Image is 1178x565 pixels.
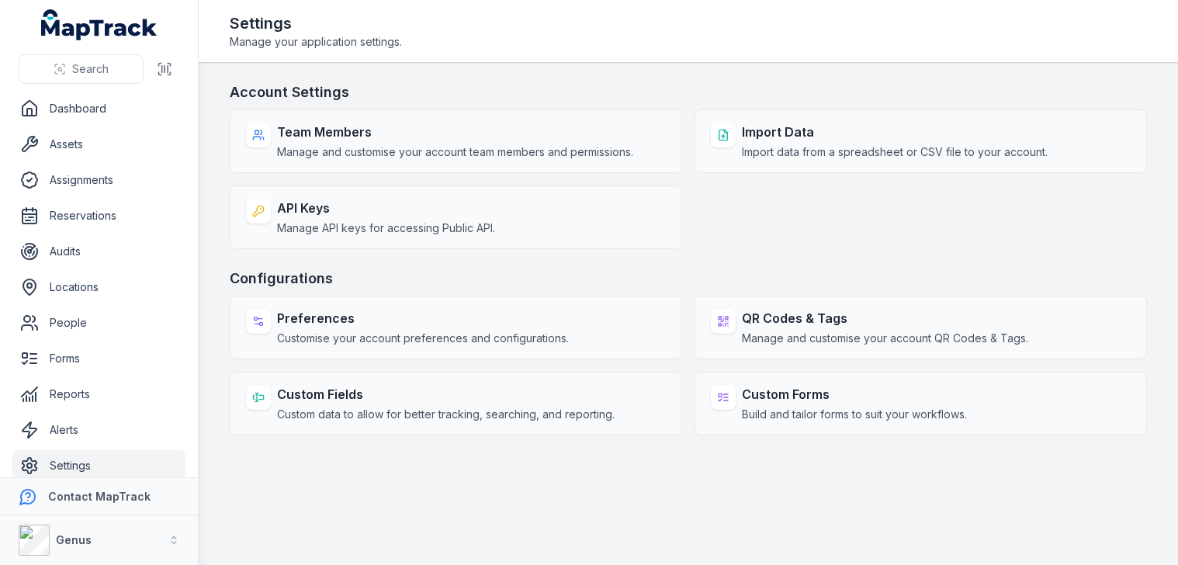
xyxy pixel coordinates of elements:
[277,331,569,346] span: Customise your account preferences and configurations.
[48,490,151,503] strong: Contact MapTrack
[12,379,185,410] a: Reports
[12,129,185,160] a: Assets
[742,309,1028,328] strong: QR Codes & Tags
[230,372,682,435] a: Custom FieldsCustom data to allow for better tracking, searching, and reporting.
[742,123,1048,141] strong: Import Data
[230,81,1147,103] h3: Account Settings
[277,144,633,160] span: Manage and customise your account team members and permissions.
[277,385,615,404] strong: Custom Fields
[12,165,185,196] a: Assignments
[12,307,185,338] a: People
[56,533,92,546] strong: Genus
[742,407,967,422] span: Build and tailor forms to suit your workflows.
[695,296,1147,359] a: QR Codes & TagsManage and customise your account QR Codes & Tags.
[12,93,185,124] a: Dashboard
[277,199,495,217] strong: API Keys
[12,414,185,445] a: Alerts
[19,54,144,84] button: Search
[12,236,185,267] a: Audits
[230,268,1147,289] h3: Configurations
[230,34,402,50] span: Manage your application settings.
[277,220,495,236] span: Manage API keys for accessing Public API.
[230,185,682,249] a: API KeysManage API keys for accessing Public API.
[12,450,185,481] a: Settings
[12,272,185,303] a: Locations
[230,109,682,173] a: Team MembersManage and customise your account team members and permissions.
[742,331,1028,346] span: Manage and customise your account QR Codes & Tags.
[12,200,185,231] a: Reservations
[742,144,1048,160] span: Import data from a spreadsheet or CSV file to your account.
[277,407,615,422] span: Custom data to allow for better tracking, searching, and reporting.
[12,343,185,374] a: Forms
[742,385,967,404] strong: Custom Forms
[695,372,1147,435] a: Custom FormsBuild and tailor forms to suit your workflows.
[41,9,158,40] a: MapTrack
[277,309,569,328] strong: Preferences
[277,123,633,141] strong: Team Members
[230,12,402,34] h2: Settings
[230,296,682,359] a: PreferencesCustomise your account preferences and configurations.
[72,61,109,77] span: Search
[695,109,1147,173] a: Import DataImport data from a spreadsheet or CSV file to your account.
